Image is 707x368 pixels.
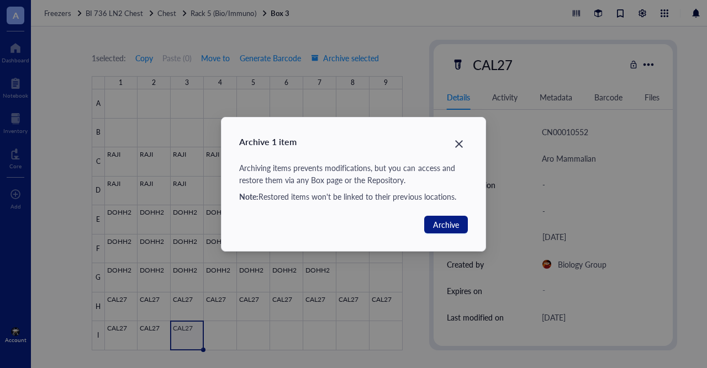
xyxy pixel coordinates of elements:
span: Archive [433,218,459,231]
strong: Note: [239,191,258,202]
div: Restored items won't be linked to their previous locations. [239,190,468,202]
div: Archiving items prevents modifications, but you can access and restore them via any Box page or t... [239,162,468,186]
button: Archive [424,216,468,233]
div: Archive 1 item [239,135,468,148]
span: Close [450,137,468,151]
button: Close [450,135,468,153]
